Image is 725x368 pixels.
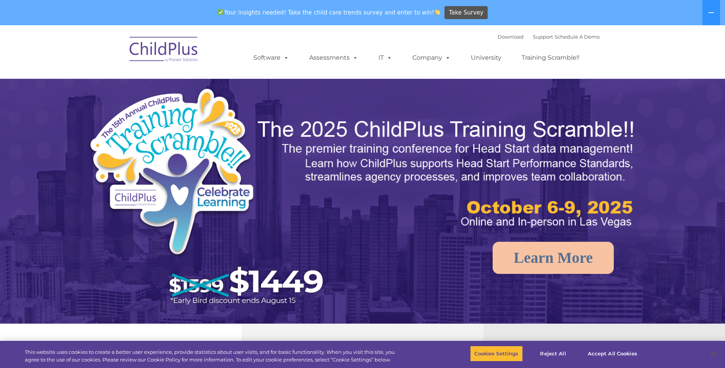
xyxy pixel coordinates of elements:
img: ✅ [218,9,224,15]
a: Learn More [493,242,614,274]
button: Accept All Cookies [584,346,641,362]
font: | [498,34,600,40]
div: This website uses cookies to create a better user experience, provide statistics about user visit... [25,348,399,363]
a: Software [246,50,297,65]
a: Company [405,50,458,65]
a: Assessments [302,50,366,65]
img: ChildPlus by Procare Solutions [126,31,202,70]
a: University [463,50,509,65]
span: Your insights needed! Take the child care trends survey and enter to win! [215,5,444,20]
span: Phone number [106,82,139,88]
a: Support [533,34,553,40]
a: Download [498,34,524,40]
img: 👏 [435,9,440,15]
button: Reject All [529,346,577,362]
a: Schedule A Demo [555,34,600,40]
span: Take Survey [449,6,483,20]
a: IT [371,50,400,65]
button: Cookies Settings [470,346,522,362]
button: Close [704,345,721,362]
span: Last name [106,50,130,56]
a: Take Survey [444,6,488,20]
a: Training Scramble!! [514,50,587,65]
